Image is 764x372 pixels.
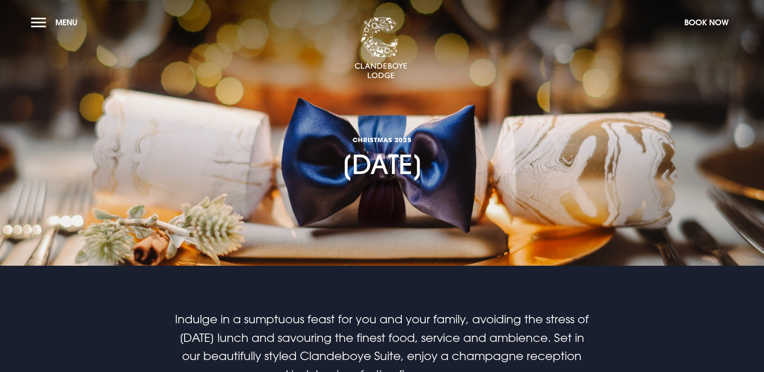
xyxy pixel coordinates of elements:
span: CHRISTMAS 2025 [341,136,423,144]
span: Menu [55,17,78,27]
button: Menu [31,13,82,32]
button: Book Now [680,13,733,32]
h1: [DATE] [341,90,423,181]
img: Clandeboye Lodge [354,17,407,79]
